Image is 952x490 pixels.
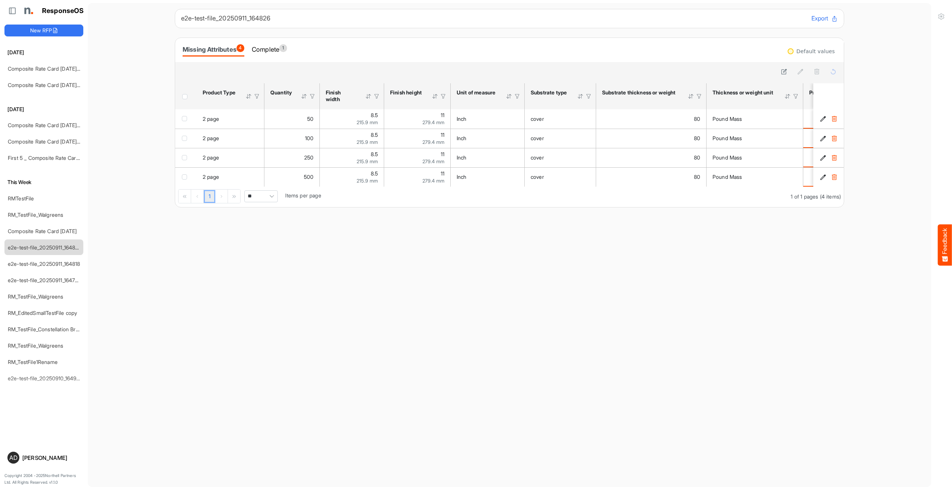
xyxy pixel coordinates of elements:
[830,173,838,181] button: Delete
[228,190,240,203] div: Go to last page
[457,154,467,161] span: Inch
[320,109,384,129] td: 8.5 is template cell Column Header httpsnorthellcomontologiesmapping-rulesmeasurementhasfinishsiz...
[326,89,356,103] div: Finish width
[713,89,775,96] div: Thickness or weight unit
[440,93,447,100] div: Filter Icon
[713,116,742,122] span: Pound Mass
[203,174,219,180] span: 2 page
[175,129,197,148] td: checkbox
[264,109,320,129] td: 50 is template cell Column Header httpsnorthellcomontologiesmapping-rulesorderhasquantity
[4,105,83,113] h6: [DATE]
[4,48,83,57] h6: [DATE]
[457,174,467,180] span: Inch
[422,178,444,184] span: 279.4 mm
[525,148,596,167] td: cover is template cell Column Header httpsnorthellcomontologiesmapping-rulesmaterialhassubstratem...
[384,129,451,148] td: 11 is template cell Column Header httpsnorthellcomontologiesmapping-rulesmeasurementhasfinishsize...
[305,135,313,141] span: 100
[694,174,700,180] span: 80
[525,167,596,187] td: cover is template cell Column Header httpsnorthellcomontologiesmapping-rulesmaterialhassubstratem...
[531,174,544,180] span: cover
[307,116,313,122] span: 50
[694,135,700,141] span: 80
[792,93,799,100] div: Filter Icon
[175,109,197,129] td: checkbox
[203,89,236,96] div: Product Type
[813,167,845,187] td: 6c479956-f9b2-4131-968b-4cfe56a45c10 is template cell Column Header
[8,228,77,234] a: Composite Rate Card [DATE]
[244,190,278,202] span: Pagerdropdown
[803,148,870,167] td: is template cell Column Header httpsnorthellcomontologiesmapping-rulesmanufacturinghasprintedsides
[191,190,204,203] div: Go to previous page
[390,89,422,96] div: Finish height
[713,154,742,161] span: Pound Mass
[797,49,835,54] div: Default values
[585,93,592,100] div: Filter Icon
[596,148,707,167] td: 80 is template cell Column Header httpsnorthellcomontologiesmapping-rulesmaterialhasmaterialthick...
[457,116,467,122] span: Inch
[384,109,451,129] td: 11 is template cell Column Header httpsnorthellcomontologiesmapping-rulesmeasurementhasfinishsize...
[215,190,228,203] div: Go to next page
[8,261,80,267] a: e2e-test-file_20250911_164818
[8,375,83,381] a: e2e-test-file_20250910_164946
[803,109,870,129] td: is template cell Column Header httpsnorthellcomontologiesmapping-rulesmanufacturinghasprintedsides
[441,132,444,138] span: 11
[320,148,384,167] td: 8.5 is template cell Column Header httpsnorthellcomontologiesmapping-rulesmeasurementhasfinishsiz...
[204,190,215,203] a: Page 1 of 1 Pages
[8,82,129,88] a: Composite Rate Card [DATE] mapping test_deleted
[525,109,596,129] td: cover is template cell Column Header httpsnorthellcomontologiesmapping-rulesmaterialhassubstratem...
[422,158,444,164] span: 279.4 mm
[8,342,63,349] a: RM_TestFile_Walgreens
[203,116,219,122] span: 2 page
[596,129,707,148] td: 80 is template cell Column Header httpsnorthellcomontologiesmapping-rulesmaterialhasmaterialthick...
[811,14,838,23] button: Export
[384,148,451,167] td: 11 is template cell Column Header httpsnorthellcomontologiesmapping-rulesmeasurementhasfinishsize...
[441,151,444,157] span: 11
[320,129,384,148] td: 8.5 is template cell Column Header httpsnorthellcomontologiesmapping-rulesmeasurementhasfinishsiz...
[42,7,84,15] h1: ResponseOS
[9,455,17,461] span: AD
[4,25,83,36] button: New RFP
[8,293,63,300] a: RM_TestFile_Walgreens
[819,135,827,142] button: Edit
[4,473,83,486] p: Copyright 2004 - 2025 Northell Partners Ltd. All Rights Reserved. v 1.1.0
[22,455,80,461] div: [PERSON_NAME]
[279,44,287,52] span: 1
[707,167,803,187] td: Pound Mass is template cell Column Header httpsnorthellcomontologiesmapping-rulesmaterialhasmater...
[596,109,707,129] td: 80 is template cell Column Header httpsnorthellcomontologiesmapping-rulesmaterialhasmaterialthick...
[371,151,378,157] span: 8.5
[809,89,842,96] div: Printed sides
[178,190,191,203] div: Go to first page
[602,89,678,96] div: Substrate thickness or weight
[8,65,96,72] a: Composite Rate Card [DATE]_smaller
[197,167,264,187] td: 2 page is template cell Column Header product-type
[8,277,81,283] a: e2e-test-file_20250911_164738
[175,167,197,187] td: checkbox
[451,129,525,148] td: Inch is template cell Column Header httpsnorthellcomontologiesmapping-rulesmeasurementhasunitofme...
[264,129,320,148] td: 100 is template cell Column Header httpsnorthellcomontologiesmapping-rulesorderhasquantity
[371,132,378,138] span: 8.5
[8,212,63,218] a: RM_TestFile_Walgreens
[357,139,378,145] span: 215.9 mm
[531,116,544,122] span: cover
[183,44,244,55] div: Missing Attributes
[813,109,845,129] td: 8a577758-b8c3-49b3-aead-ec4896674840 is template cell Column Header
[8,195,34,202] a: RMTestFile
[441,112,444,118] span: 11
[357,119,378,125] span: 215.9 mm
[252,44,287,55] div: Complete
[181,15,805,22] h6: e2e-test-file_20250911_164826
[451,167,525,187] td: Inch is template cell Column Header httpsnorthellcomontologiesmapping-rulesmeasurementhasunitofme...
[197,148,264,167] td: 2 page is template cell Column Header product-type
[819,154,827,161] button: Edit
[457,135,467,141] span: Inch
[819,115,827,123] button: Edit
[441,170,444,177] span: 11
[254,93,260,100] div: Filter Icon
[8,122,96,128] a: Composite Rate Card [DATE]_smaller
[237,44,244,52] span: 4
[373,93,380,100] div: Filter Icon
[197,109,264,129] td: 2 page is template cell Column Header product-type
[357,158,378,164] span: 215.9 mm
[371,112,378,118] span: 8.5
[813,148,845,167] td: 1dd55d5c-9fe4-4344-94ba-c21c4b21c9ce is template cell Column Header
